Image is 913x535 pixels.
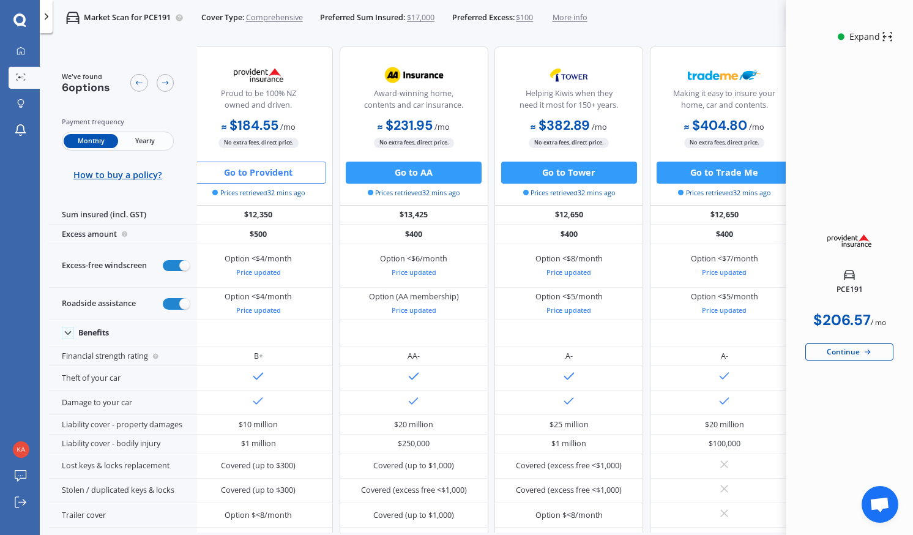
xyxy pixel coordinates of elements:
div: Price updated [691,267,758,278]
div: Benefits [78,328,109,338]
div: Covered (up to $1,000) [373,510,454,521]
button: Go to Provident [191,162,326,184]
div: Covered (up to $300) [221,485,296,496]
span: Prices retrieved 32 mins ago [523,188,616,198]
p: Market Scan for PCE191 [84,12,171,23]
div: $400 [340,225,488,244]
div: $10 million [239,419,278,430]
div: Price updated [225,305,292,316]
div: $1 million [551,438,586,449]
div: Price updated [369,305,459,316]
div: Expand [848,31,882,43]
div: Theft of your car [48,366,197,391]
div: Option <$4/month [225,253,292,278]
div: Option <$6/month [380,253,447,278]
img: car.f15378c7a67c060ca3f3.svg [837,270,863,280]
div: PCE191 [837,282,863,297]
div: $206.57 [813,312,871,329]
span: More info [553,12,587,23]
div: $20 million [394,419,433,430]
b: $382.89 [531,117,590,134]
span: No extra fees, direct price. [529,138,609,148]
div: A- [565,351,573,362]
b: $404.80 [684,117,747,134]
div: Excess-free windscreen [48,244,197,288]
div: Helping Kiwis when they need it most for 150+ years. [504,88,634,116]
span: Prices retrieved 32 mins ago [678,188,770,198]
div: Price updated [535,267,603,278]
img: Tower.webp [532,61,605,89]
div: Price updated [225,267,292,278]
span: No extra fees, direct price. [684,138,764,148]
div: $400 [650,225,799,244]
div: Damage to your car [48,391,197,415]
div: Option $<8/month [535,510,603,521]
div: Option <$8/month [535,253,603,278]
div: $100,000 [709,438,740,449]
div: $13,425 [340,206,488,225]
div: Option <$7/month [691,253,758,278]
span: Prices retrieved 32 mins ago [368,188,460,198]
span: Prices retrieved 32 mins ago [212,188,305,198]
span: No extra fees, direct price. [218,138,299,148]
div: $25 million [550,419,589,430]
button: Go to Tower [501,162,636,184]
span: / mo [749,122,764,132]
div: A- [721,351,728,362]
div: Open chat [862,486,898,523]
div: $12,350 [184,206,333,225]
div: Option (AA membership) [369,291,459,316]
div: Liability cover - property damages [48,415,197,435]
div: $12,650 [494,206,643,225]
div: $500 [184,225,333,244]
img: Trademe.webp [688,61,761,89]
div: Price updated [380,267,447,278]
div: Roadside assistance [48,288,197,320]
div: Trailer cover [48,503,197,528]
b: $231.95 [378,117,433,134]
div: B+ [254,351,263,362]
div: $1 million [241,438,276,449]
div: Price updated [691,305,758,316]
div: Price updated [535,305,603,316]
span: Comprehensive [246,12,303,23]
div: $250,000 [398,438,430,449]
div: Sum insured (incl. GST) [48,206,197,225]
span: We've found [62,72,110,81]
img: Provident.png [817,228,882,253]
div: Payment frequency [62,116,174,127]
div: Making it easy to insure your home, car and contents. [660,88,789,116]
div: AA- [408,351,420,362]
span: 6 options [62,80,110,95]
button: Go to Trade Me [657,162,792,184]
span: Preferred Sum Insured: [320,12,405,23]
div: Proud to be 100% NZ owned and driven. [193,88,323,116]
div: $12,650 [650,206,799,225]
div: Option $<8/month [225,510,292,521]
div: Continue [805,343,893,361]
div: Award-winning home, contents and car insurance. [349,88,479,116]
span: Yearly [118,134,172,148]
img: 757d6641844bb76523103c50a31dc99a [13,441,29,458]
div: Liability cover - bodily injury [48,435,197,454]
div: Covered (excess free <$1,000) [516,460,622,471]
div: Option <$5/month [691,291,758,316]
div: $20 million [705,419,744,430]
div: Covered (excess free <$1,000) [361,485,467,496]
div: / mo [871,312,886,329]
div: Option <$4/month [225,291,292,316]
span: How to buy a policy? [73,170,162,181]
div: $400 [494,225,643,244]
b: $184.55 [222,117,278,134]
div: Excess amount [48,225,197,244]
button: Go to AA [346,162,481,184]
span: / mo [434,122,450,132]
div: Covered (up to $1,000) [373,460,454,471]
div: Lost keys & locks replacement [48,454,197,479]
div: Covered (excess free <$1,000) [516,485,622,496]
div: Stolen / duplicated keys & locks [48,479,197,503]
img: Provident.png [222,61,295,89]
span: Cover Type: [201,12,244,23]
img: AA.webp [378,61,450,89]
span: Preferred Excess: [452,12,515,23]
